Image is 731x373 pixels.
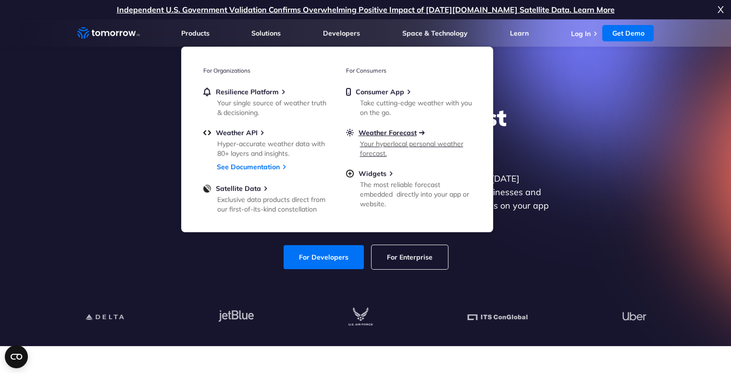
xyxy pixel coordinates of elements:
a: Resilience PlatformYour single source of weather truth & decisioning. [203,87,328,115]
span: Widgets [359,169,386,178]
h3: For Consumers [346,67,471,74]
button: Open CMP widget [5,345,28,368]
img: mobile.svg [346,87,351,96]
span: Satellite Data [216,184,261,193]
a: Independent U.S. Government Validation Confirms Overwhelming Positive Impact of [DATE][DOMAIN_NAM... [117,5,615,14]
div: Your single source of weather truth & decisioning. [217,98,329,117]
h3: For Organizations [203,67,328,74]
a: For Developers [284,245,364,269]
a: Space & Technology [402,29,468,37]
div: Exclusive data products direct from our first-of-its-kind constellation [217,195,329,214]
a: Products [181,29,210,37]
span: Weather API [216,128,258,137]
div: Hyper-accurate weather data with 80+ layers and insights. [217,139,329,158]
span: Resilience Platform [216,87,279,96]
p: Get reliable and precise weather data through our free API. Count on [DATE][DOMAIN_NAME] for quic... [180,172,551,226]
a: Developers [323,29,360,37]
a: Solutions [251,29,281,37]
div: Take cutting-edge weather with you on the go. [360,98,472,117]
div: The most reliable forecast embedded directly into your app or website. [360,180,472,209]
span: Weather Forecast [359,128,417,137]
img: satellite-data-menu.png [203,184,211,193]
a: Learn [510,29,529,37]
img: sun.svg [346,128,354,137]
h1: Explore the World’s Best Weather API [180,103,551,161]
a: For Enterprise [372,245,448,269]
a: WidgetsThe most reliable forecast embedded directly into your app or website. [346,169,471,207]
a: Consumer AppTake cutting-edge weather with you on the go. [346,87,471,115]
a: Satellite DataExclusive data products direct from our first-of-its-kind constellation [203,184,328,212]
img: api.svg [203,128,211,137]
a: See Documentation [217,162,280,171]
a: Weather ForecastYour hyperlocal personal weather forecast. [346,128,471,156]
a: Home link [77,26,140,40]
div: Your hyperlocal personal weather forecast. [360,139,472,158]
a: Log In [570,29,590,38]
a: Get Demo [602,25,654,41]
a: Weather APIHyper-accurate weather data with 80+ layers and insights. [203,128,328,156]
img: bell.svg [203,87,211,96]
span: Consumer App [356,87,404,96]
img: plus-circle.svg [346,169,354,178]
